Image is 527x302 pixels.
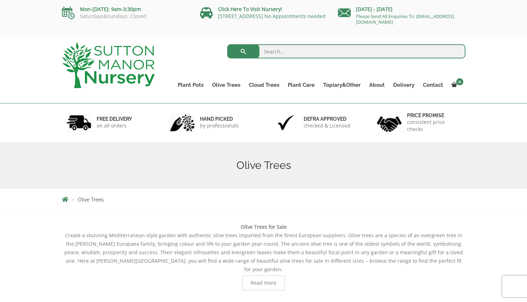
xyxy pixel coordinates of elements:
[67,114,91,132] img: 1.jpg
[407,112,461,119] h6: Price promise
[227,44,465,58] input: Search...
[447,80,465,90] a: 0
[407,119,461,133] p: consistent price checks
[319,80,365,90] a: Topiary&Other
[218,6,282,12] a: Click Here To Visit Nursery!
[62,42,155,88] img: logo
[62,159,465,172] h1: Olive Trees
[419,80,447,90] a: Contact
[283,80,319,90] a: Plant Care
[62,13,189,19] p: Saturdays&Sundays: Closed
[245,80,283,90] a: Cloud Trees
[62,5,189,13] p: Mon-[DATE]: 9am-3:30pm
[304,116,350,122] h6: Defra approved
[173,80,208,90] a: Plant Pots
[377,112,402,133] img: 4.jpg
[274,114,298,132] img: 3.jpg
[456,78,463,85] span: 0
[304,122,350,129] p: checked & Licensed
[200,122,239,129] p: by professionals
[200,116,239,122] h6: hand picked
[389,80,419,90] a: Delivery
[356,13,454,25] a: Please Send All Enquiries To: [EMAIL_ADDRESS][DOMAIN_NAME]
[365,80,389,90] a: About
[78,197,104,203] span: Olive Trees
[241,223,287,230] b: Olive Trees for Sale
[170,114,195,132] img: 2.jpg
[208,80,245,90] a: Olive Trees
[97,116,132,122] h6: FREE DELIVERY
[251,280,276,285] span: Read more
[97,122,132,129] p: on all orders
[62,223,465,290] div: Create a stunning Mediterranean-style garden with authentic olive trees imported from the finest ...
[62,196,465,202] nav: Breadcrumbs
[218,13,326,19] a: [STREET_ADDRESS] No Appointments needed
[338,5,465,13] p: [DATE] - [DATE]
